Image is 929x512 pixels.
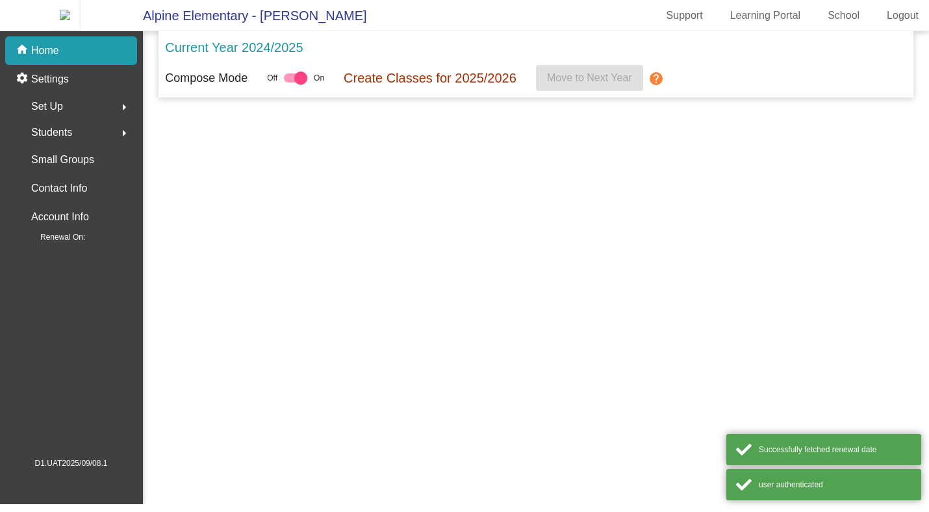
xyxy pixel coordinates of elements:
span: Renewal On: [19,231,85,243]
mat-icon: help [648,71,664,86]
p: Account Info [31,208,89,226]
span: Alpine Elementary - [PERSON_NAME] [130,5,367,26]
span: Move to Next Year [547,72,632,83]
span: Students [31,123,72,142]
mat-icon: arrow_right [116,99,132,115]
p: Current Year 2024/2025 [165,38,303,57]
p: Contact Info [31,179,87,198]
p: Settings [31,71,69,87]
button: Move to Next Year [536,65,643,91]
p: Small Groups [31,151,94,169]
div: user authenticated [759,479,911,491]
mat-icon: home [16,43,31,58]
a: School [817,5,870,26]
span: Off [267,72,277,84]
span: On [314,72,324,84]
div: Successfully fetched renewal date [759,444,911,455]
p: Home [31,43,59,58]
a: Logout [876,5,929,26]
span: Set Up [31,97,63,116]
mat-icon: settings [16,71,31,87]
a: Support [656,5,713,26]
a: Learning Portal [720,5,811,26]
mat-icon: arrow_right [116,125,132,141]
p: Compose Mode [165,70,248,87]
p: Create Classes for 2025/2026 [344,68,516,88]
